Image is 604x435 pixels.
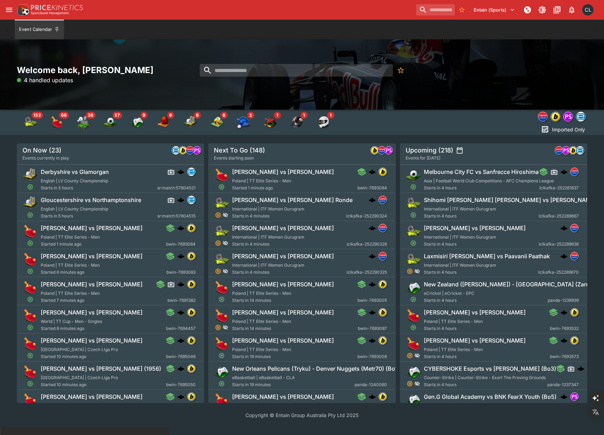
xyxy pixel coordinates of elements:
[569,147,577,154] img: bwin.png
[177,365,184,372] img: logo-cerberus.svg
[41,234,100,240] span: Poland | TT Elite Series - Men
[168,297,196,304] span: bwin-7691382
[27,240,33,246] svg: Open
[406,308,421,324] img: table_tennis.png
[571,224,578,232] img: lclkafka.png
[187,196,196,204] div: betradar
[410,184,416,190] svg: Open
[214,196,229,211] img: tennis.png
[378,147,386,154] img: lclkafka.png
[232,281,334,288] h6: [PERSON_NAME] vs [PERSON_NAME]
[187,252,196,260] div: bwin
[41,337,143,344] h6: [PERSON_NAME] vs [PERSON_NAME]
[219,296,225,303] svg: Open
[172,146,180,155] div: betradar
[410,212,416,218] svg: Open
[263,115,277,129] div: Snooker
[232,337,334,344] h6: [PERSON_NAME] vs [PERSON_NAME]
[232,262,304,268] span: International | ITF Women Gurugram
[177,168,184,175] div: cerberus
[247,112,254,119] span: 2
[406,224,421,239] img: tennis.png
[193,147,201,154] img: pandascore.png
[77,115,91,129] img: badminton
[17,76,73,84] p: 4 handled updates
[570,308,579,317] div: bwin
[232,178,291,183] span: Poland | TT Elite Series - Men
[563,112,573,122] div: pandascore
[539,184,579,191] span: lclkafka-252261837
[379,337,387,344] img: bwin.png
[17,65,204,76] h2: Welcome back, [PERSON_NAME]
[576,112,585,121] img: betradar.png
[22,146,61,154] h5: On Now (23)
[166,241,196,248] span: bwin-7693084
[424,234,496,240] span: International | ITF Women Gurugram
[223,212,228,218] svg: Hidden
[379,309,387,316] img: bwin.png
[223,268,228,274] svg: Hidden
[130,115,144,129] div: Esports
[536,4,549,16] button: Toggle light/dark mode
[166,269,196,276] span: bwin-7693083
[548,297,579,304] span: panda-1239939
[577,365,584,372] img: logo-cerberus.svg
[22,280,38,296] img: table_tennis.png
[214,392,229,408] img: table_tennis.png
[357,184,387,191] span: bwin-7693084
[369,225,376,232] img: logo-cerberus.svg
[215,212,222,218] svg: Suspended
[379,280,387,288] div: bwin
[41,393,143,401] h6: [PERSON_NAME] vs [PERSON_NAME]
[41,291,100,296] span: Poland | TT Elite Series - Men
[406,392,421,408] img: esports.png
[232,253,334,260] h6: [PERSON_NAME] vs [PERSON_NAME]
[369,196,376,203] div: cerberus
[188,280,195,288] img: bwin.png
[214,252,229,267] img: tennis.png
[537,110,587,124] div: Event type filters
[327,112,334,119] span: 1
[188,393,195,401] img: bwin.png
[232,168,334,176] h6: [PERSON_NAME] vs [PERSON_NAME]
[456,147,463,154] button: settings
[564,112,573,121] img: pandascore.png
[379,224,387,232] div: lclkafka
[232,213,346,220] span: Starts in 4 minutes
[157,213,196,220] span: sr:match:57804515
[3,4,15,16] button: open drawer
[130,115,144,129] img: esports
[186,146,194,155] div: lclkafka
[188,337,195,344] img: bwin.png
[263,115,277,129] img: snooker
[424,253,550,260] h6: Laxmisiri [PERSON_NAME] vs Paavanii Paathak
[424,393,557,401] h6: Gen.G Global Academy vs BNK FearX Youth (Bo5)
[379,168,387,176] div: bwin
[406,364,421,380] img: esports.png
[183,115,197,129] div: Cricket
[576,147,584,154] img: betradar.png
[41,206,108,212] span: English | LV County Championship
[232,196,353,204] h6: [PERSON_NAME] vs [PERSON_NAME] Ronde
[560,253,567,260] div: cerberus
[41,281,143,288] h6: [PERSON_NAME] vs [PERSON_NAME]
[31,5,83,10] img: PriceKinetics
[406,196,421,211] img: tennis.png
[555,147,563,154] img: lclkafka.png
[571,252,578,260] img: lclkafka.png
[385,146,393,155] div: pandascore
[187,308,196,317] div: bwin
[177,225,184,232] div: cerberus
[424,178,554,183] span: Asia | Football World Club Competitions - AFC Champions League
[369,196,376,203] img: logo-cerberus.svg
[194,112,201,119] span: 8
[210,115,224,129] div: Volleyball
[214,280,229,296] img: table_tennis.png
[550,353,579,360] span: bwin-7693573
[41,168,109,176] h6: Derbyshire vs Glamorgan
[166,381,196,388] span: bwin-7695050
[223,240,228,246] svg: Hidden
[410,240,416,246] svg: Open
[560,225,567,232] div: cerberus
[232,269,347,276] span: Starts in 4 minutes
